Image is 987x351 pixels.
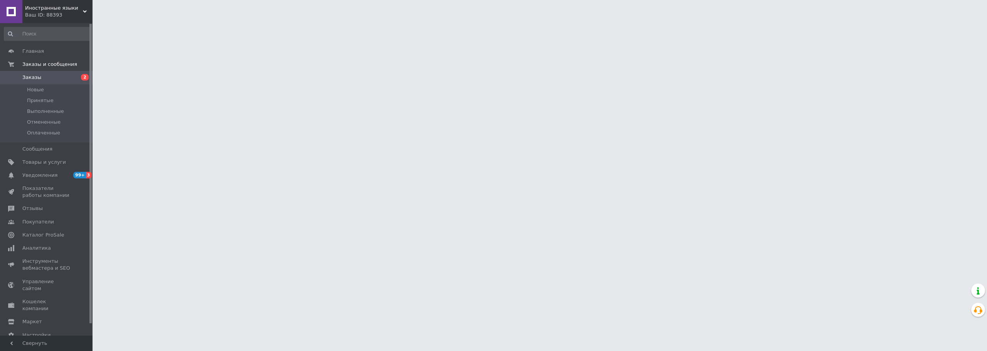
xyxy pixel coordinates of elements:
[27,86,44,93] span: Новые
[86,172,92,178] span: 3
[22,205,43,212] span: Отзывы
[22,332,51,339] span: Настройки
[22,218,54,225] span: Покупатели
[81,74,89,81] span: 2
[22,258,71,272] span: Инструменты вебмастера и SEO
[27,97,54,104] span: Принятые
[22,61,77,68] span: Заказы и сообщения
[22,298,71,312] span: Кошелек компании
[27,129,60,136] span: Оплаченные
[22,318,42,325] span: Маркет
[4,27,91,41] input: Поиск
[25,5,83,12] span: Иностранные языки
[22,232,64,238] span: Каталог ProSale
[22,245,51,252] span: Аналитика
[22,159,66,166] span: Товары и услуги
[27,108,64,115] span: Выполненные
[22,172,57,179] span: Уведомления
[22,185,71,199] span: Показатели работы компании
[25,12,93,18] div: Ваш ID: 88393
[22,74,41,81] span: Заказы
[22,48,44,55] span: Главная
[22,278,71,292] span: Управление сайтом
[22,146,52,153] span: Сообщения
[27,119,61,126] span: Отмененные
[73,172,86,178] span: 99+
